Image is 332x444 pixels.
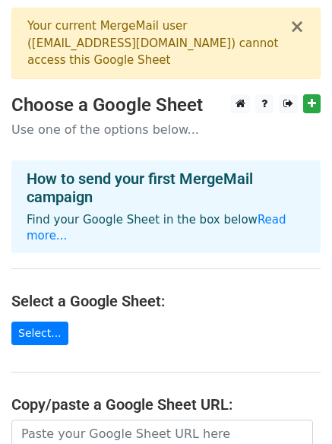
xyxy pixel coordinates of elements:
[27,213,286,243] a: Read more...
[27,170,305,206] h4: How to send your first MergeMail campaign
[11,94,321,116] h3: Choose a Google Sheet
[11,322,68,345] a: Select...
[11,122,321,138] p: Use one of the options below...
[11,395,321,414] h4: Copy/paste a Google Sheet URL:
[11,292,321,310] h4: Select a Google Sheet:
[289,17,305,36] button: ×
[27,212,305,244] p: Find your Google Sheet in the box below
[27,17,289,69] div: Your current MergeMail user ( [EMAIL_ADDRESS][DOMAIN_NAME] ) cannot access this Google Sheet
